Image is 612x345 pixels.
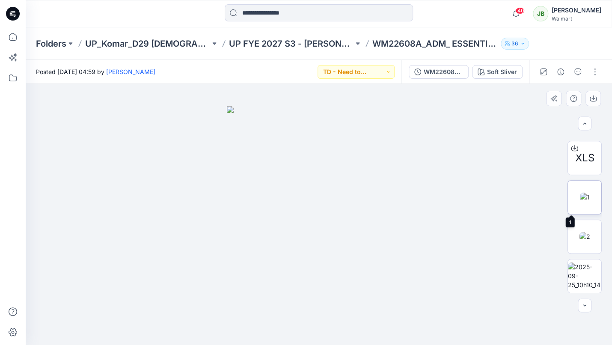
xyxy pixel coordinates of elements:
button: 36 [501,38,529,50]
a: UP_Komar_D29 [DEMOGRAPHIC_DATA] Sleep [85,38,210,50]
div: Walmart [552,15,601,22]
span: 40 [515,7,525,14]
a: UP FYE 2027 S3 - [PERSON_NAME] D29 [DEMOGRAPHIC_DATA] Sleepwear [229,38,354,50]
a: [PERSON_NAME] [106,68,155,75]
button: WM22608A ESSENTIALS TEE REV2 [409,65,469,79]
button: Details [554,65,567,79]
span: XLS [575,150,594,166]
img: eyJhbGciOiJIUzI1NiIsImtpZCI6IjAiLCJzbHQiOiJzZXMiLCJ0eXAiOiJKV1QifQ.eyJkYXRhIjp7InR5cGUiOiJzdG9yYW... [227,106,411,345]
div: [PERSON_NAME] [552,5,601,15]
a: Folders [36,38,66,50]
p: WM22608A_ADM_ ESSENTIALS TEE [372,38,497,50]
button: Soft Sliver [472,65,523,79]
div: WM22608A ESSENTIALS TEE REV2 [424,67,463,77]
img: 1 [580,193,589,202]
img: 2025-09-25_10h10_14 [568,262,601,289]
div: Soft Sliver [487,67,517,77]
span: Posted [DATE] 04:59 by [36,67,155,76]
p: 36 [511,39,518,48]
div: JB [533,6,548,21]
img: 2 [579,232,590,241]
